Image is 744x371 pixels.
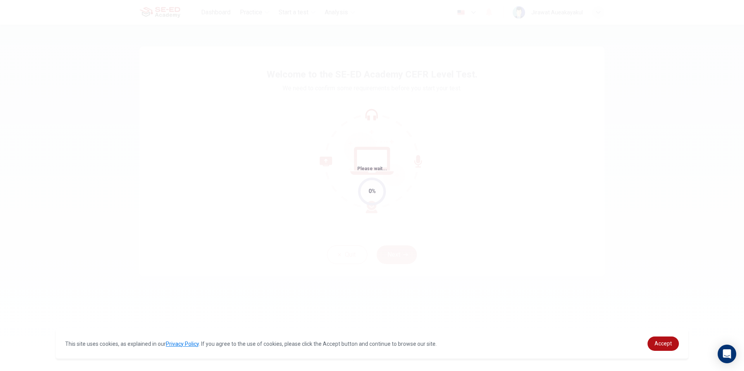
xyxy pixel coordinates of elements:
[718,345,736,363] div: Open Intercom Messenger
[65,341,437,347] span: This site uses cookies, as explained in our . If you agree to the use of cookies, please click th...
[166,341,199,347] a: Privacy Policy
[648,336,679,351] a: dismiss cookie message
[369,187,376,196] div: 0%
[654,340,672,347] span: Accept
[357,166,387,171] span: Please wait...
[56,329,688,359] div: cookieconsent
